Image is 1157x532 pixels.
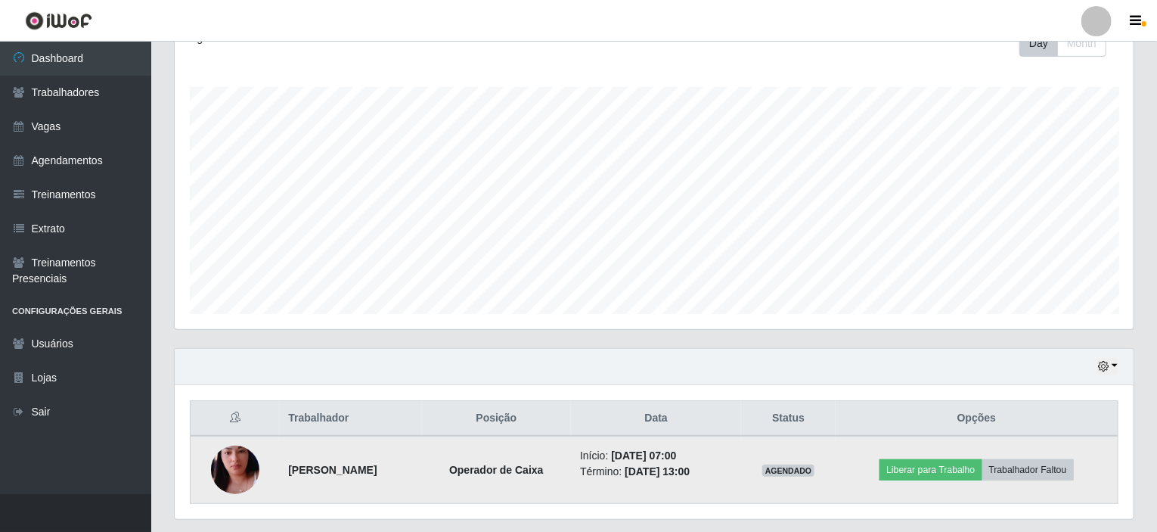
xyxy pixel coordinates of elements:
th: Data [571,401,741,437]
span: AGENDADO [762,465,815,477]
th: Opções [836,401,1118,437]
th: Posição [422,401,572,437]
li: Término: [580,464,732,480]
button: Month [1057,30,1106,57]
div: First group [1019,30,1106,57]
strong: [PERSON_NAME] [288,464,377,476]
button: Liberar para Trabalho [879,459,982,481]
th: Trabalhador [279,401,421,437]
img: CoreUI Logo [25,11,92,30]
button: Trabalhador Faltou [982,459,1074,481]
time: [DATE] 13:00 [625,465,690,478]
li: Início: [580,448,732,464]
th: Status [741,401,836,437]
strong: Operador de Caixa [449,464,544,476]
img: 1754840116013.jpeg [211,427,259,513]
div: Toolbar with button groups [1019,30,1118,57]
time: [DATE] 07:00 [611,450,676,462]
button: Day [1019,30,1058,57]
